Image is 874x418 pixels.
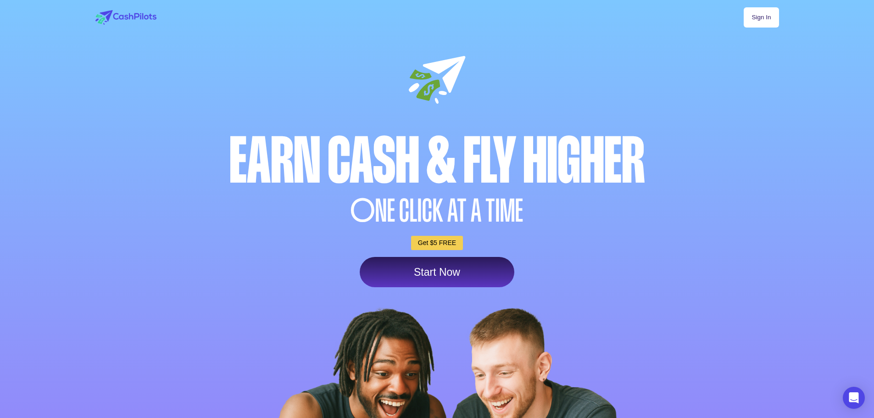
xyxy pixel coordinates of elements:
div: NE CLICK AT A TIME [93,195,781,227]
a: Get $5 FREE [411,236,463,250]
a: Start Now [360,257,514,287]
div: Earn Cash & Fly higher [93,129,781,193]
img: logo [95,10,156,25]
a: Sign In [744,7,779,28]
div: Open Intercom Messenger [843,387,865,409]
span: O [351,195,375,227]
